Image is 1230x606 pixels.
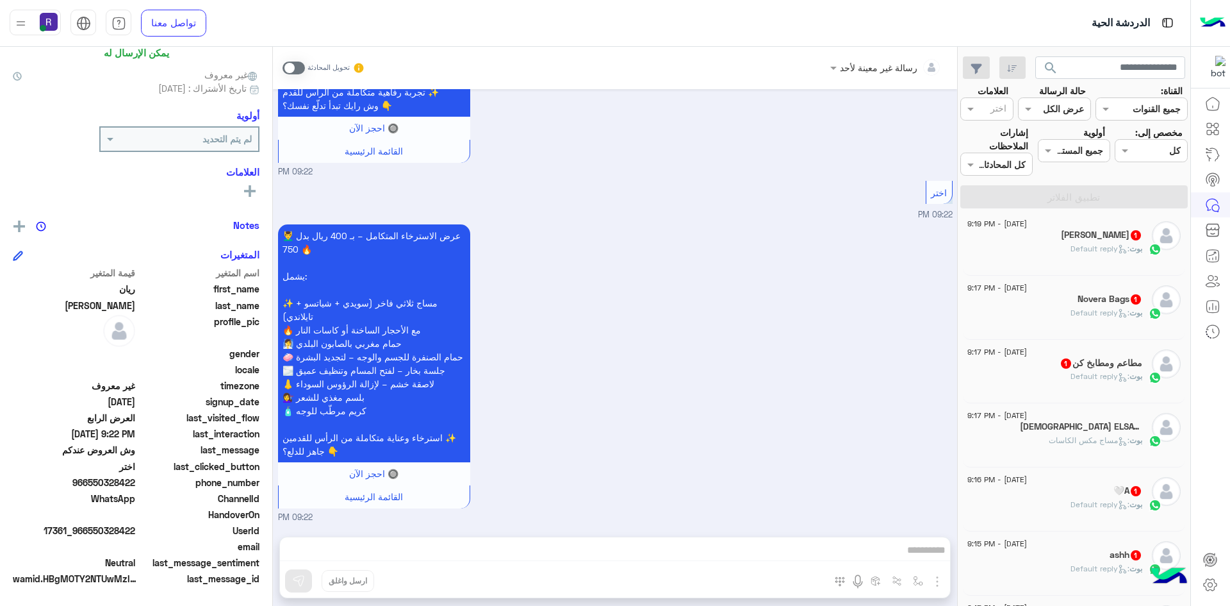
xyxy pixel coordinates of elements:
span: غير معروف [204,68,259,81]
span: null [13,347,135,360]
h6: Notes [233,219,259,231]
span: القائمة الرئيسية [345,491,403,502]
small: تحويل المحادثة [307,63,350,73]
img: WhatsApp [1149,243,1161,256]
span: 2 [13,492,135,505]
span: phone_number [138,476,260,489]
span: اسم المتغير [138,266,260,280]
span: 09:22 PM [278,512,313,524]
span: : Default reply [1070,244,1129,253]
span: UserId [138,524,260,537]
span: اختر [931,187,947,198]
span: last_message_sentiment [138,556,260,569]
span: 1 [1131,550,1141,560]
span: 1 [1061,358,1071,369]
label: إشارات الملاحظات [960,126,1028,153]
span: 966550328422 [13,476,135,489]
img: add [13,221,25,232]
span: last_name [138,299,260,312]
span: 17361_966550328422 [13,524,135,537]
img: tab [111,16,126,31]
span: email [138,540,260,553]
span: last_clicked_button [138,460,260,473]
span: last_interaction [138,427,260,441]
span: بوت [1129,564,1142,573]
img: WhatsApp [1149,499,1161,512]
img: WhatsApp [1149,435,1161,448]
span: locale [138,363,260,376]
span: 1 [1131,294,1141,305]
span: 🔘 احجز الآن [349,122,398,133]
img: WhatsApp [1149,563,1161,576]
span: 09:22 PM [918,210,953,219]
span: : Default reply [1070,564,1129,573]
span: 2025-08-19T18:21:35.041Z [13,395,135,408]
span: ريان [13,282,135,296]
img: defaultAdmin.png [1152,349,1181,378]
img: profile [13,15,29,31]
img: defaultAdmin.png [1152,477,1181,506]
h5: ابو بتال [1061,230,1142,240]
label: القناة: [1161,84,1183,97]
span: بوت [1129,371,1142,381]
span: 1 [1131,230,1141,240]
a: tab [106,10,131,37]
label: حالة الرسالة [1039,84,1086,97]
label: أولوية [1083,126,1105,139]
h5: Novera Bags [1078,294,1142,305]
span: [DATE] - 9:17 PM [967,282,1027,294]
img: defaultAdmin.png [1152,221,1181,250]
span: القائمة الرئيسية [345,146,403,156]
span: last_message [138,443,260,457]
img: notes [36,221,46,231]
h6: أولوية [236,110,259,121]
img: tab [76,16,91,31]
p: الدردشة الحية [1092,15,1150,32]
img: defaultAdmin.png [1152,413,1181,442]
img: defaultAdmin.png [1152,285,1181,314]
span: 2025-08-19T18:22:52.706Z [13,427,135,441]
span: 1 [1131,486,1141,496]
h6: المتغيرات [220,249,259,260]
img: WhatsApp [1149,307,1161,320]
span: HandoverOn [138,508,260,521]
span: تاريخ الأشتراك : [DATE] [158,81,247,95]
button: search [1035,56,1067,84]
span: [DATE] - 9:17 PM [967,346,1027,358]
img: userImage [40,13,58,31]
span: search [1043,60,1058,76]
span: [DATE] - 9:15 PM [967,538,1027,550]
img: defaultAdmin.png [103,315,135,347]
span: [DATE] - 9:17 PM [967,410,1027,421]
span: signup_date [138,395,260,408]
h6: يمكن الإرسال له [104,47,169,58]
span: wamid.HBgMOTY2NTUwMzI4NDIyFQIAEhgUM0FDNTNBNTk4NzQ5MjlERjVCMzUA [13,572,141,585]
span: العرض الرابع [13,411,135,425]
img: 322853014244696 [1202,56,1226,79]
label: مخصص إلى: [1135,126,1183,139]
span: وش العروض عندكم [13,443,135,457]
img: defaultAdmin.png [1152,541,1181,570]
span: : Default reply [1070,371,1129,381]
span: first_name [138,282,260,296]
span: profile_pic [138,315,260,344]
h5: 🤍A [1113,485,1142,496]
a: تواصل معنا [141,10,206,37]
span: : Default reply [1070,308,1129,317]
span: 🔘 احجز الآن [349,468,398,479]
h5: ISLAM ELSAYED [1020,421,1142,432]
span: غير معروف [13,379,135,392]
span: gender [138,347,260,360]
h5: ashh [1110,550,1142,560]
span: last_visited_flow [138,411,260,425]
span: : Default reply [1070,500,1129,509]
h5: مطاعم ومطابخ كن [1060,358,1142,369]
img: hulul-logo.png [1147,555,1192,600]
span: قيمة المتغير [13,266,135,280]
span: بن سعود [13,299,135,312]
span: last_message_id [143,572,259,585]
label: العلامات [978,84,1008,97]
span: null [13,508,135,521]
span: بوت [1129,500,1142,509]
button: ارسل واغلق [322,570,374,592]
